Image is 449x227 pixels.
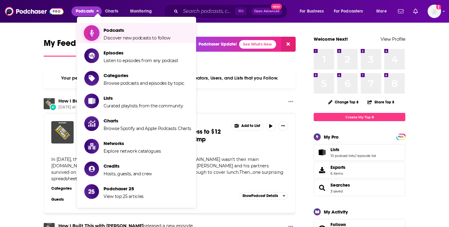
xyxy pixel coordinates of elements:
span: Monitoring [130,7,152,16]
span: In [DATE], three web designers built a quirky email tool called [DOMAIN_NAME] wasn’t their main [... [51,157,283,181]
button: open menu [330,6,372,16]
a: Show notifications dropdown [411,6,420,17]
button: open menu [126,6,160,16]
span: Categories [104,73,184,78]
a: How I Built This with Guy Raz [58,98,144,104]
span: Exports [330,165,345,170]
span: Lists [314,144,405,161]
span: Show Podcast Details [243,194,278,198]
span: Charts [105,7,118,16]
img: How I Built This with Guy Raz [44,98,55,109]
span: For Business [300,7,324,16]
button: Change Top 8 [324,98,362,106]
span: Searches [314,180,405,196]
img: (July 2021) Ben Chestnut: From Side Business to $12 Billion – The Accidental Triumph of Mailchimp [51,121,74,143]
span: [DATE] at 02:10 [58,105,193,110]
a: Create My Top 8 [314,113,405,121]
div: Your personalized Feed is curated based on the Podcasts, Creators, Users, and Lists that you Follow. [44,68,296,88]
a: My Feed [44,38,76,57]
h3: Categories [51,186,79,191]
button: Show profile menu [428,5,441,18]
button: Show More Button [232,121,263,131]
span: Open Advanced [254,10,279,13]
span: Curated playlists from the community [104,103,183,109]
img: Podchaser - Follow, Share and Rate Podcasts [5,6,64,17]
button: ShowPodcast Details [240,192,288,199]
a: Searches [316,184,328,192]
a: Show notifications dropdown [396,6,406,17]
a: 10 podcast lists [330,154,355,158]
span: ⌘ K [235,7,246,15]
h3: Guests [51,197,79,202]
button: Show More Button [286,98,296,106]
button: close menu [71,6,102,16]
span: Exports [316,166,328,174]
a: Lists [316,148,328,157]
a: View Profile [381,36,405,42]
a: 3 saved [330,189,343,193]
button: Show More Button [278,121,288,131]
p: Podchaser Update! [199,42,237,47]
span: Podchaser 25 [104,186,144,192]
button: Share Top 8 [367,96,395,108]
span: Add to List [241,124,260,128]
span: Networks [104,140,161,146]
span: Discover new podcasts to follow [104,35,170,41]
span: Lists [104,95,183,101]
div: My Activity [324,209,348,215]
span: Podcasts [76,7,94,16]
span: Hosts, guests, and crew [104,171,152,177]
span: Browse Spotify and Apple Podcasts Charts [104,126,191,131]
span: New [271,4,282,9]
a: Welcome Next! [314,36,348,42]
svg: Add a profile image [436,5,441,9]
span: Listen to episodes from any podcast [104,58,178,63]
a: Charts [101,6,122,16]
img: User Profile [428,5,441,18]
span: Charts [104,118,191,124]
div: My Pro [324,134,339,140]
button: Open AdvancedNew [251,8,282,15]
a: 1 episode list [355,154,376,158]
span: My Feed [44,38,76,52]
button: open menu [295,6,331,16]
button: open menu [372,6,394,16]
span: Lists [330,147,339,152]
div: New Episode [50,104,57,110]
h3: released a new episode [58,98,193,104]
span: Explore network catalogues [104,148,161,154]
div: Search podcasts, credits, & more... [170,4,293,18]
a: Lists [330,147,376,152]
span: View top 25 articles [104,194,144,199]
span: For Podcasters [334,7,363,16]
input: Search podcasts, credits, & more... [181,6,235,16]
a: Exports [314,162,405,178]
span: Podcasts [104,27,170,33]
span: Logged in as systemsteam [428,5,441,18]
span: More [376,7,387,16]
a: PRO [397,134,404,139]
span: 6 items [330,171,345,176]
span: Episodes [104,50,178,56]
span: Browse podcasts and episodes by topic [104,80,184,86]
span: Credits [104,163,152,169]
a: See What's New [239,40,276,49]
a: Searches [330,182,350,188]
